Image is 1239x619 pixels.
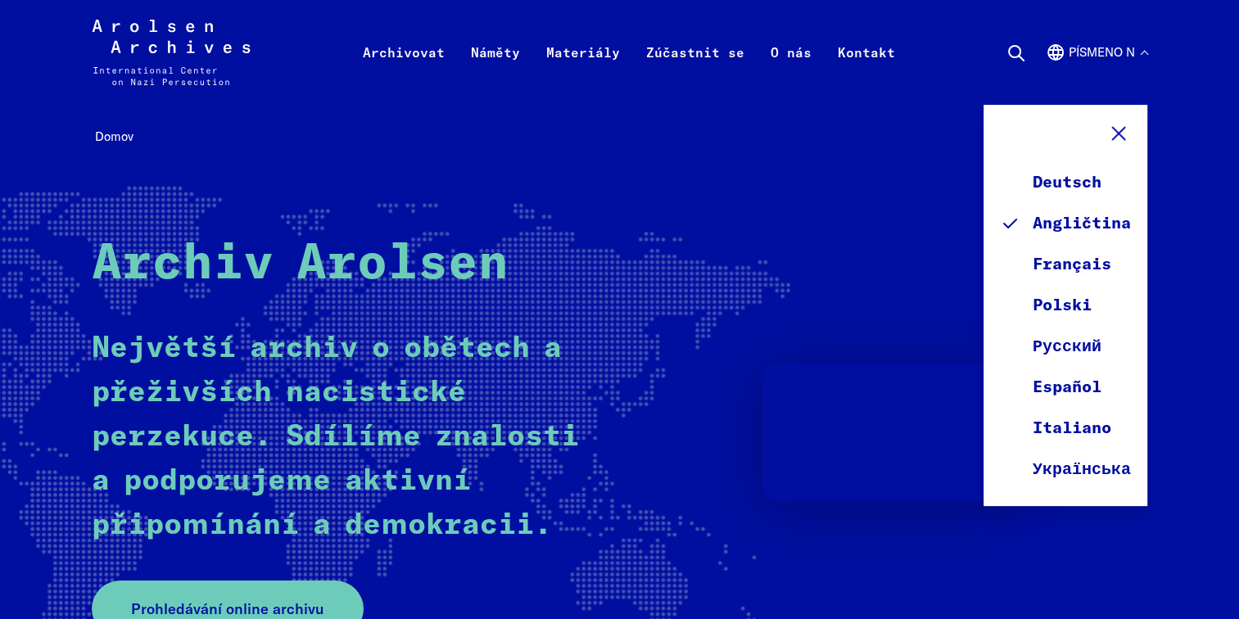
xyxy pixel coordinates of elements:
[92,124,1147,150] nav: Strouhanka
[1069,45,1135,59] font: písmeno n
[1033,170,1101,195] font: Deutsch
[1033,211,1131,236] font: Angličtina
[350,20,908,85] nav: Primární
[1046,43,1147,102] button: angličtina, výběr jazyka
[92,327,590,548] p: Největší archiv o obětech a přeživších nacistické perzekuce. Sdílíme znalosti a podporujeme aktiv...
[825,39,908,105] a: Kontakt
[458,39,533,105] a: Náměty
[1033,293,1092,318] font: Polski
[95,129,133,144] span: Domov
[757,39,825,105] a: O nás
[350,39,458,105] a: Archivovat
[1033,334,1101,359] font: Русский
[533,39,633,105] a: Materiály
[1033,457,1131,481] font: Українська
[1033,252,1111,277] font: Français
[92,240,509,289] strong: Archiv Arolsen
[1033,375,1101,400] font: Español
[633,39,757,105] a: Zúčastnit se
[1033,416,1111,441] font: Italiano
